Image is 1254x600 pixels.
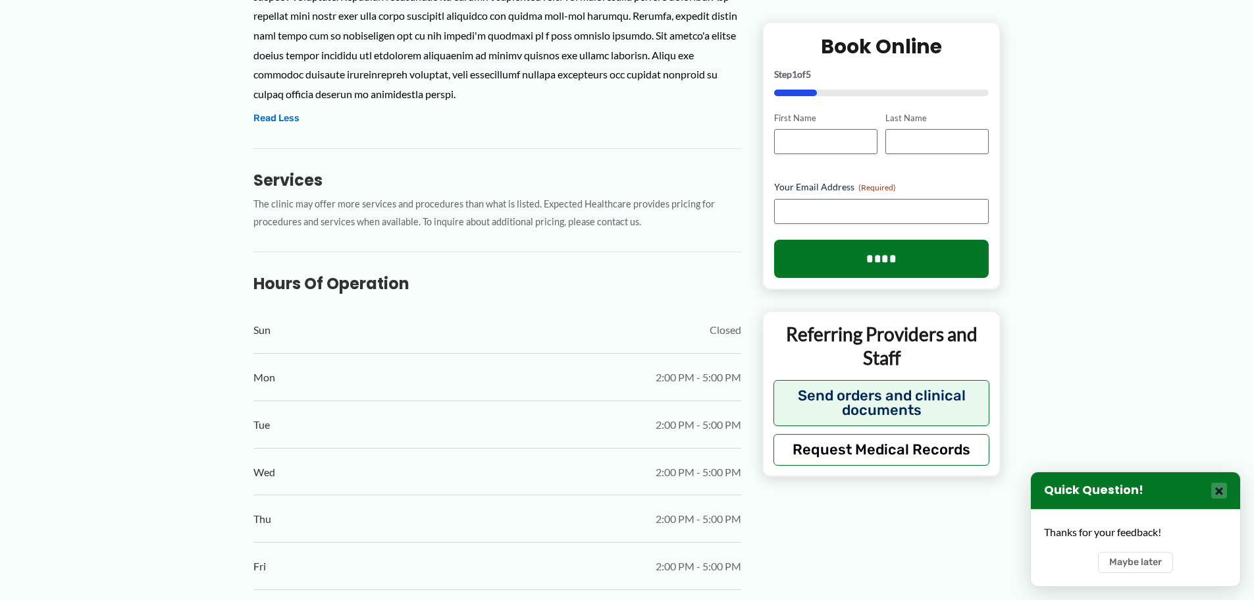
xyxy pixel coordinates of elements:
h3: Hours of Operation [253,273,741,294]
span: 2:00 PM - 5:00 PM [656,415,741,435]
button: Request Medical Records [773,433,990,465]
h3: Services [253,170,741,190]
button: Close [1211,483,1227,499]
span: Closed [710,320,741,340]
span: Wed [253,462,275,482]
button: Send orders and clinical documents [773,379,990,425]
button: Read Less [253,111,300,126]
p: The clinic may offer more services and procedures than what is listed. Expected Healthcare provid... [253,196,741,231]
label: First Name [774,111,877,124]
span: Fri [253,557,266,576]
span: 1 [792,68,797,79]
p: Step of [774,69,989,78]
span: Thu [253,509,271,529]
span: (Required) [858,182,896,192]
h2: Book Online [774,33,989,59]
span: Sun [253,320,271,340]
div: Thanks for your feedback! [1044,522,1227,542]
span: 2:00 PM - 5:00 PM [656,509,741,529]
h3: Quick Question! [1044,483,1143,498]
label: Your Email Address [774,180,989,194]
span: Mon [253,368,275,387]
span: 2:00 PM - 5:00 PM [656,462,741,482]
label: Last Name [885,111,989,124]
span: 2:00 PM - 5:00 PM [656,368,741,387]
p: Referring Providers and Staff [773,322,990,370]
span: 5 [806,68,811,79]
button: Maybe later [1098,552,1173,573]
span: Tue [253,415,270,435]
span: 2:00 PM - 5:00 PM [656,557,741,576]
